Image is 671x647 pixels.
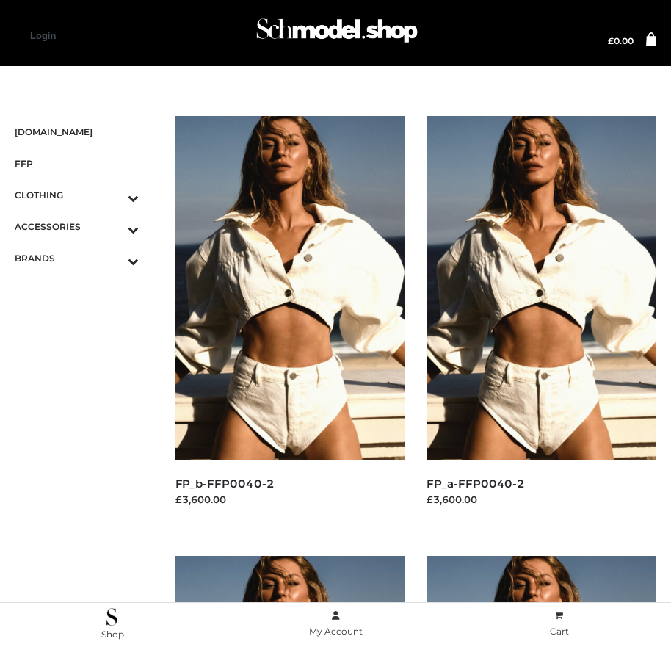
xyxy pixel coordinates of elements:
div: £3,600.00 [427,492,656,507]
a: FFP [15,148,139,179]
a: My Account [224,607,448,640]
span: Cart [550,626,569,637]
button: Toggle Submenu [87,179,139,211]
a: £0.00 [608,37,634,46]
span: .Shop [99,629,124,640]
bdi: 0.00 [608,35,634,46]
img: .Shop [106,608,117,626]
span: CLOTHING [15,187,139,203]
a: CLOTHINGToggle Submenu [15,179,139,211]
span: ACCESSORIES [15,218,139,235]
a: BRANDSToggle Submenu [15,242,139,274]
span: My Account [309,626,363,637]
a: [DOMAIN_NAME] [15,116,139,148]
span: FFP [15,155,139,172]
button: Toggle Submenu [87,242,139,274]
span: BRANDS [15,250,139,267]
span: [DOMAIN_NAME] [15,123,139,140]
button: Toggle Submenu [87,211,139,242]
img: Schmodel Admin 964 [253,8,421,60]
a: Schmodel Admin 964 [250,12,421,60]
a: ACCESSORIESToggle Submenu [15,211,139,242]
span: £ [608,35,614,46]
a: Cart [447,607,671,640]
a: FP_a-FFP0040-2 [427,477,525,491]
a: Login [30,30,56,41]
a: FP_b-FFP0040-2 [175,477,275,491]
div: £3,600.00 [175,492,405,507]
